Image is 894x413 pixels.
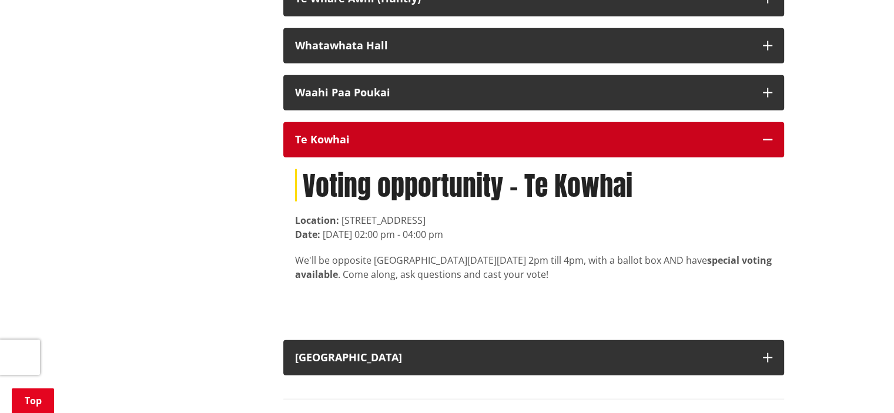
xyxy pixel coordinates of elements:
[283,340,784,375] button: [GEOGRAPHIC_DATA]
[341,214,426,227] span: [STREET_ADDRESS]
[283,28,784,63] button: Whatawhata Hall
[283,75,784,110] button: Waahi Paa Poukai
[12,388,54,413] a: Top
[295,214,339,227] strong: Location:
[295,169,772,202] h1: Voting opportunity - Te Kowhai
[295,253,772,281] div: We'll be opposite [GEOGRAPHIC_DATA]
[840,364,882,406] iframe: Messenger Launcher
[295,134,751,146] div: Te Kowhai
[295,228,320,241] strong: Date:
[295,254,772,281] strong: special voting available
[295,254,772,281] span: [DATE][DATE] 2pm till 4pm, with a ballot box AND have . Come along, ask questions and cast your v...
[295,352,751,364] div: [GEOGRAPHIC_DATA]
[295,40,751,52] div: Whatawhata Hall
[323,228,443,241] time: [DATE] 02:00 pm - 04:00 pm
[283,122,784,157] button: Te Kowhai
[295,87,751,99] div: Waahi Paa Poukai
